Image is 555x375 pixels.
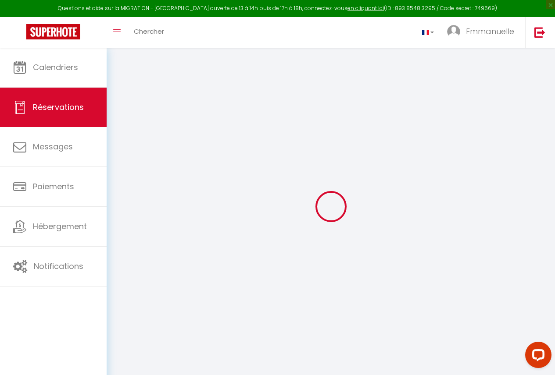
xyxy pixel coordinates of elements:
[33,102,84,113] span: Réservations
[127,17,171,48] a: Chercher
[33,181,74,192] span: Paiements
[518,338,555,375] iframe: LiveChat chat widget
[534,27,545,38] img: logout
[34,261,83,272] span: Notifications
[347,4,384,12] a: en cliquant ici
[466,26,514,37] span: Emmanuelle
[33,62,78,73] span: Calendriers
[33,221,87,232] span: Hébergement
[447,25,460,38] img: ...
[134,27,164,36] span: Chercher
[26,24,80,39] img: Super Booking
[440,17,525,48] a: ... Emmanuelle
[33,141,73,152] span: Messages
